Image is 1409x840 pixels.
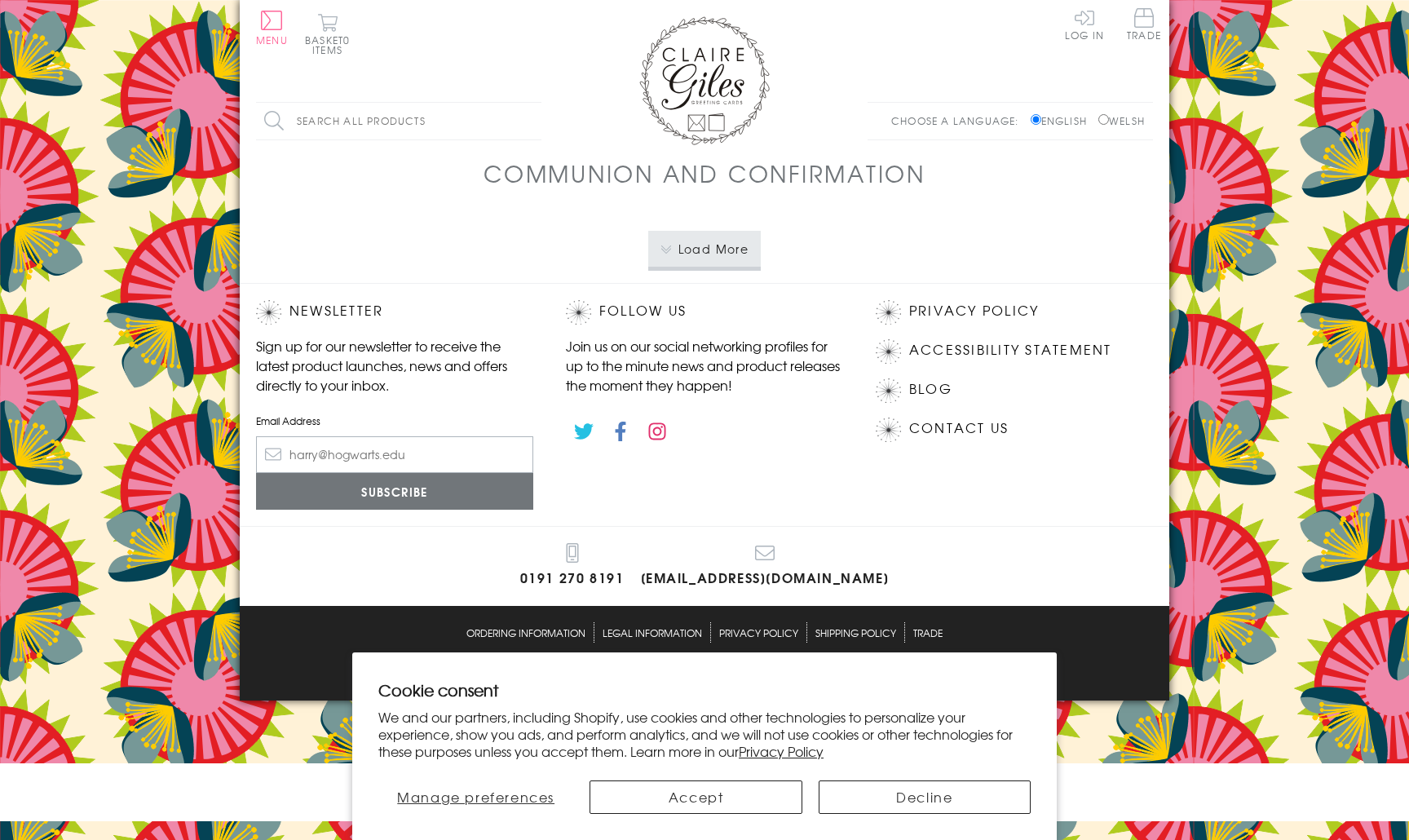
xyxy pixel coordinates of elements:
button: Menu [256,11,288,45]
a: Log In [1065,8,1104,40]
input: Search [525,103,541,139]
span: Trade [1127,8,1161,40]
a: Legal Information [603,622,702,643]
button: Accept [590,780,802,814]
label: Email Address [256,413,533,428]
p: We and our partners, including Shopify, use cookies and other technologies to personalize your ex... [378,709,1031,759]
img: Claire Giles Greetings Cards [639,16,770,145]
button: Manage preferences [378,780,573,814]
p: Sign up for our newsletter to receive the latest product launches, news and offers directly to yo... [256,336,533,395]
h2: Cookie consent [378,679,1031,701]
h2: Follow Us [566,300,843,325]
h2: Newsletter [256,300,533,325]
span: Manage preferences [397,787,554,807]
a: Privacy Policy [739,741,824,761]
label: Welsh [1098,113,1145,128]
input: harry@hogwarts.edu [256,436,533,473]
a: Trade [1127,8,1161,43]
input: English [1031,114,1041,125]
label: English [1031,113,1095,128]
a: Contact Us [909,418,1009,440]
span: 0 items [312,33,350,57]
h1: Communion and Confirmation [484,157,925,190]
a: 0191 270 8191 [520,543,625,590]
p: Choose a language: [891,113,1027,128]
button: Load More [648,231,762,267]
input: Search all products [256,103,541,139]
a: Ordering Information [466,622,585,643]
input: Subscribe [256,473,533,510]
a: Trade [913,622,943,643]
p: Join us on our social networking profiles for up to the minute news and product releases the mome... [566,336,843,395]
button: Basket0 items [305,13,350,55]
a: Privacy Policy [909,300,1039,322]
span: Menu [256,33,288,47]
a: Privacy Policy [719,622,798,643]
input: Welsh [1098,114,1109,125]
a: [EMAIL_ADDRESS][DOMAIN_NAME] [641,543,890,590]
a: Accessibility Statement [909,339,1112,361]
p: © 2025 . [256,659,1153,674]
a: Blog [909,378,952,400]
a: Shipping Policy [815,622,896,643]
button: Decline [819,780,1031,814]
